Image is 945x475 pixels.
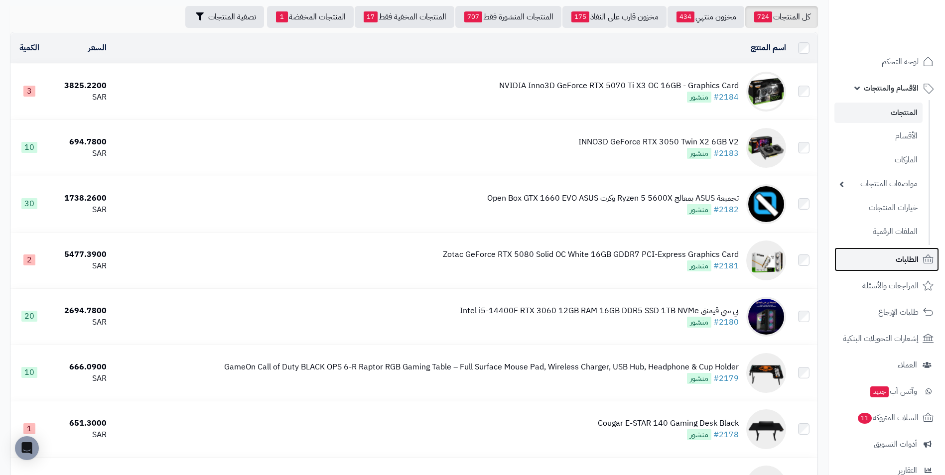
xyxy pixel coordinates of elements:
[52,193,106,204] div: 1738.2600
[185,6,264,28] button: تصفية المنتجات
[687,92,711,103] span: منشور
[52,249,106,260] div: 5477.3900
[687,260,711,271] span: منشور
[52,204,106,216] div: SAR
[746,240,786,280] img: Zotac GeForce RTX 5080 Solid OC White 16GB GDDR7 PCI-Express Graphics Card
[834,149,923,171] a: الماركات
[52,136,106,148] div: 694.7800
[746,72,786,112] img: NVIDIA Inno3D GeForce RTX 5070 Ti X3 OC 16GB - Graphics Card
[745,6,818,28] a: كل المنتجات724
[746,184,786,224] img: تجميعة ASUS بمعالج Ryzen 5 5600X وكرت Open Box GTX 1660 EVO ASUS
[687,204,711,215] span: منشور
[834,406,939,430] a: السلات المتروكة11
[676,11,694,22] span: 434
[713,91,739,103] a: #2184
[834,379,939,403] a: وآتس آبجديد
[21,142,37,153] span: 10
[834,221,923,242] a: الملفات الرقمية
[88,42,107,54] a: السعر
[834,327,939,351] a: إشعارات التحويلات البنكية
[882,55,919,69] span: لوحة التحكم
[713,316,739,328] a: #2180
[52,260,106,272] div: SAR
[460,305,739,317] div: بي سي قيمنق Intel i5-14400F RTX 3060 12GB RAM 16GB DDR5 SSD 1TB NVMe
[224,361,739,373] div: GameOn Call of Duty BLACK OPS 6-R Raptor RGB Gaming Table – Full Surface Mouse Pad, Wireless Char...
[499,80,739,92] div: NVIDIA Inno3D GeForce RTX 5070 Ti X3 OC 16GB - Graphics Card
[896,252,919,266] span: الطلبات
[713,260,739,272] a: #2181
[834,247,939,271] a: الطلبات
[746,409,786,449] img: Cougar E-STAR 140 Gaming Desk Black
[487,193,739,204] div: تجميعة ASUS بمعالج Ryzen 5 5600X وكرت Open Box GTX 1660 EVO ASUS
[834,197,923,219] a: خيارات المنتجات
[834,353,939,377] a: العملاء
[364,11,378,22] span: 17
[21,311,37,322] span: 20
[355,6,454,28] a: المنتجات المخفية فقط17
[276,11,288,22] span: 1
[52,429,106,441] div: SAR
[858,413,872,424] span: 11
[208,11,256,23] span: تصفية المنتجات
[874,437,917,451] span: أدوات التسويق
[834,432,939,456] a: أدوات التسويق
[52,373,106,384] div: SAR
[668,6,744,28] a: مخزون منتهي434
[52,361,106,373] div: 666.0900
[713,372,739,384] a: #2179
[23,254,35,265] span: 2
[23,86,35,97] span: 3
[878,305,919,319] span: طلبات الإرجاع
[869,384,917,398] span: وآتس آب
[746,128,786,168] img: INNO3D GeForce RTX 3050 Twin X2 6GB V2
[23,423,35,434] span: 1
[464,11,482,22] span: 707
[857,411,919,425] span: السلات المتروكة
[713,147,739,159] a: #2183
[52,317,106,328] div: SAR
[52,418,106,429] div: 651.3000
[598,418,739,429] div: Cougar E-STAR 140 Gaming Desk Black
[443,249,739,260] div: Zotac GeForce RTX 5080 Solid OC White 16GB GDDR7 PCI-Express Graphics Card
[834,300,939,324] a: طلبات الإرجاع
[898,358,917,372] span: العملاء
[455,6,561,28] a: المنتجات المنشورة فقط707
[578,136,739,148] div: INNO3D GeForce RTX 3050 Twin X2 6GB V2
[834,50,939,74] a: لوحة التحكم
[713,204,739,216] a: #2182
[834,173,923,195] a: مواصفات المنتجات
[687,317,711,328] span: منشور
[746,353,786,393] img: GameOn Call of Duty BLACK OPS 6-R Raptor RGB Gaming Table – Full Surface Mouse Pad, Wireless Char...
[746,297,786,337] img: بي سي قيمنق Intel i5-14400F RTX 3060 12GB RAM 16GB DDR5 SSD 1TB NVMe
[52,148,106,159] div: SAR
[864,81,919,95] span: الأقسام والمنتجات
[21,367,37,378] span: 10
[834,274,939,298] a: المراجعات والأسئلة
[870,386,889,397] span: جديد
[713,429,739,441] a: #2178
[834,103,923,123] a: المنتجات
[751,42,786,54] a: اسم المنتج
[877,26,936,47] img: logo-2.png
[834,125,923,147] a: الأقسام
[52,92,106,103] div: SAR
[862,279,919,293] span: المراجعات والأسئلة
[21,198,37,209] span: 30
[754,11,772,22] span: 724
[52,80,106,92] div: 3825.2200
[267,6,354,28] a: المنتجات المخفضة1
[571,11,589,22] span: 175
[687,148,711,159] span: منشور
[15,436,39,460] div: Open Intercom Messenger
[843,332,919,346] span: إشعارات التحويلات البنكية
[19,42,39,54] a: الكمية
[52,305,106,317] div: 2694.7800
[687,373,711,384] span: منشور
[562,6,667,28] a: مخزون قارب على النفاذ175
[687,429,711,440] span: منشور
